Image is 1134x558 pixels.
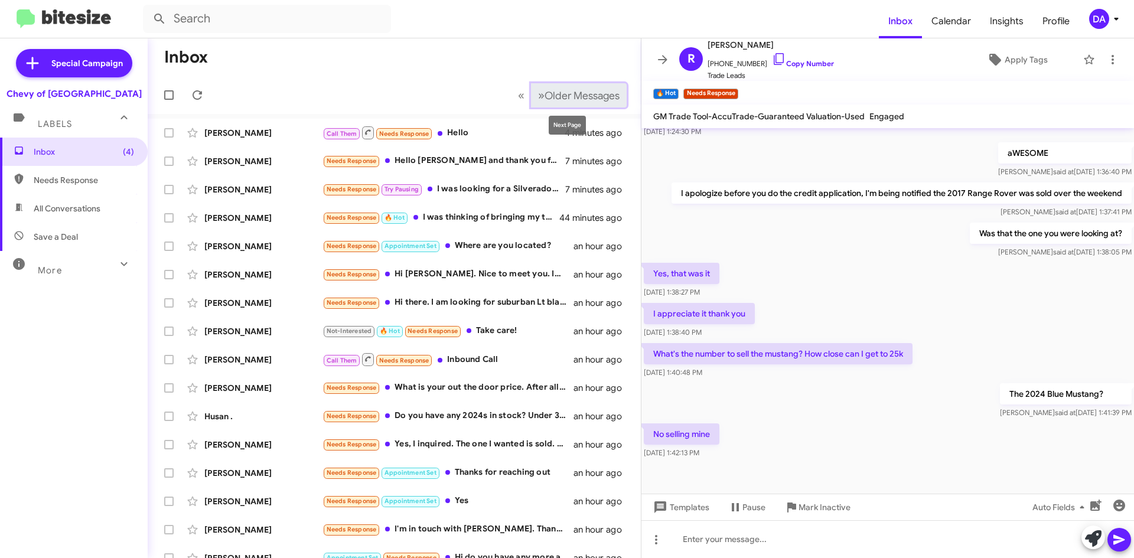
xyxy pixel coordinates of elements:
[565,127,631,139] div: 4 minutes ago
[511,83,627,107] nav: Page navigation example
[384,185,419,193] span: Try Pausing
[408,327,458,335] span: Needs Response
[38,265,62,276] span: More
[644,448,699,457] span: [DATE] 1:42:13 PM
[573,325,631,337] div: an hour ago
[644,328,702,337] span: [DATE] 1:38:40 PM
[34,203,100,214] span: All Conversations
[322,438,573,451] div: Yes, I inquired. The one I wanted is sold. With the possible government shutdown looming, I won't...
[204,297,322,309] div: [PERSON_NAME]
[204,467,322,479] div: [PERSON_NAME]
[327,440,377,448] span: Needs Response
[34,231,78,243] span: Save a Deal
[742,497,765,518] span: Pause
[380,327,400,335] span: 🔥 Hot
[644,263,719,284] p: Yes, that was it
[998,167,1132,176] span: [PERSON_NAME] [DATE] 1:36:40 PM
[322,296,573,309] div: Hi there. I am looking for suburban Lt black on black around $68k which you posted online ?
[327,327,372,335] span: Not-Interested
[573,269,631,280] div: an hour ago
[379,130,429,138] span: Needs Response
[683,89,738,99] small: Needs Response
[561,212,631,224] div: 44 minutes ago
[384,242,436,250] span: Appointment Set
[1055,207,1076,216] span: said at
[719,497,775,518] button: Pause
[164,48,208,67] h1: Inbox
[772,59,834,68] a: Copy Number
[327,299,377,306] span: Needs Response
[1055,408,1076,417] span: said at
[322,324,573,338] div: Take care!
[531,83,627,107] button: Next
[204,240,322,252] div: [PERSON_NAME]
[322,494,573,508] div: Yes
[869,111,904,122] span: Engaged
[687,50,695,68] span: R
[980,4,1033,38] span: Insights
[6,88,142,100] div: Chevy of [GEOGRAPHIC_DATA]
[518,88,524,103] span: «
[327,357,357,364] span: Call Them
[204,495,322,507] div: [PERSON_NAME]
[708,70,834,81] span: Trade Leads
[327,526,377,533] span: Needs Response
[327,214,377,221] span: Needs Response
[573,354,631,366] div: an hour ago
[644,127,701,136] span: [DATE] 1:24:30 PM
[204,212,322,224] div: [PERSON_NAME]
[204,269,322,280] div: [PERSON_NAME]
[38,119,72,129] span: Labels
[511,83,532,107] button: Previous
[1053,247,1074,256] span: said at
[644,343,913,364] p: What's the number to sell the mustang? How close can I get to 25k
[327,469,377,477] span: Needs Response
[204,410,322,422] div: Husan .
[51,57,123,69] span: Special Campaign
[998,142,1132,164] p: aWESOME
[322,125,565,140] div: Hello
[327,412,377,420] span: Needs Response
[653,89,679,99] small: 🔥 Hot
[573,467,631,479] div: an hour ago
[644,423,719,445] p: No selling mine
[1032,497,1089,518] span: Auto Fields
[565,155,631,167] div: 7 minutes ago
[1033,4,1079,38] a: Profile
[879,4,922,38] a: Inbox
[1000,383,1132,404] p: The 2024 Blue Mustang?
[143,5,391,33] input: Search
[327,497,377,505] span: Needs Response
[322,466,573,479] div: Thanks for reaching out
[204,524,322,536] div: [PERSON_NAME]
[573,495,631,507] div: an hour ago
[327,270,377,278] span: Needs Response
[204,155,322,167] div: [PERSON_NAME]
[573,439,631,451] div: an hour ago
[641,497,719,518] button: Templates
[708,38,834,52] span: [PERSON_NAME]
[322,154,565,168] div: Hello [PERSON_NAME] and thank you for reaching out. I was just researching for when I wanted to t...
[644,288,700,296] span: [DATE] 1:38:27 PM
[573,410,631,422] div: an hour ago
[16,49,132,77] a: Special Campaign
[573,240,631,252] div: an hour ago
[384,497,436,505] span: Appointment Set
[775,497,860,518] button: Mark Inactive
[327,130,357,138] span: Call Them
[327,157,377,165] span: Needs Response
[322,211,561,224] div: I was thinking of bringing my truck in [DATE] afternoon after 2. Do I need an appointment? If so,...
[549,116,586,135] div: Next Page
[123,146,134,158] span: (4)
[565,184,631,195] div: 7 minutes ago
[545,89,620,102] span: Older Messages
[538,88,545,103] span: »
[573,382,631,394] div: an hour ago
[1079,9,1121,29] button: DA
[1000,408,1132,417] span: [PERSON_NAME] [DATE] 1:41:39 PM
[922,4,980,38] span: Calendar
[327,384,377,391] span: Needs Response
[644,303,755,324] p: I appreciate it thank you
